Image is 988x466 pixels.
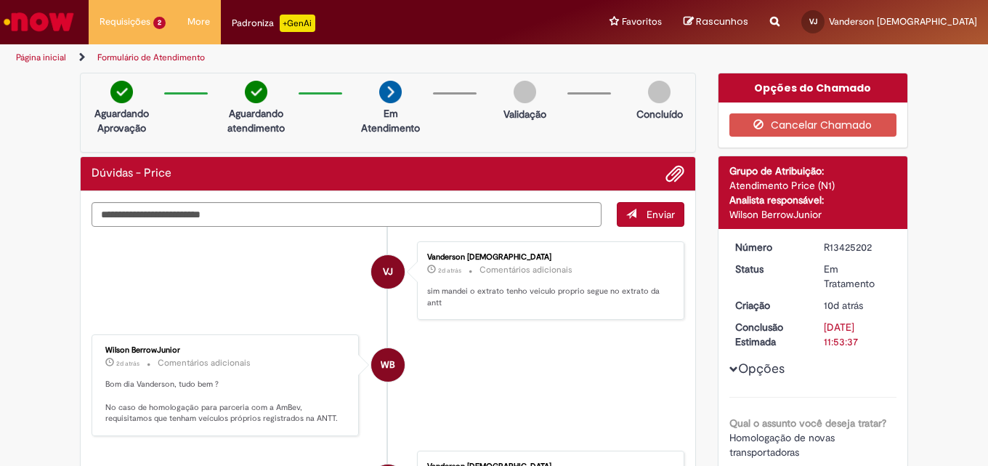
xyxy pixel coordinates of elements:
[379,81,402,103] img: arrow-next.png
[116,359,139,368] time: 26/08/2025 10:45:30
[724,240,814,254] dt: Número
[245,81,267,103] img: check-circle-green.png
[622,15,662,29] span: Favoritos
[92,167,171,180] h2: Dúvidas - Price Histórico de tíquete
[232,15,315,32] div: Padroniza
[371,255,405,289] div: Vanderson jesus
[729,207,897,222] div: Wilson BerrowJunior
[729,113,897,137] button: Cancelar Chamado
[97,52,205,63] a: Formulário de Atendimento
[427,286,669,308] p: sim mandei o extrato tenho veiculo proprio segue no extrato da antt
[729,178,897,193] div: Atendimento Price (N1)
[724,262,814,276] dt: Status
[729,417,886,430] b: Qual o assunto você deseja tratar?
[86,106,157,135] p: Aguardando Aprovação
[636,107,683,121] p: Concluído
[1,7,76,36] img: ServiceNow
[729,431,838,459] span: Homologação de novas transportadoras
[696,15,748,28] span: Rascunhos
[187,15,210,29] span: More
[724,320,814,349] dt: Conclusão Estimada
[824,320,891,349] div: [DATE] 11:53:37
[718,73,908,103] div: Opções do Chamado
[153,17,166,29] span: 2
[617,202,684,227] button: Enviar
[648,81,671,103] img: img-circle-grey.png
[280,15,315,32] p: +GenAi
[724,298,814,313] dt: Criação
[438,266,461,275] span: 2d atrás
[381,348,395,382] span: WB
[105,379,347,425] p: Bom dia Vanderson, tudo bem ? No caso de homologação para parceria com a AmBev, requisitamos que ...
[514,81,536,103] img: img-circle-grey.png
[503,107,546,121] p: Validação
[665,164,684,183] button: Adicionar anexos
[110,81,133,103] img: check-circle-green.png
[824,299,863,312] time: 18/08/2025 14:45:32
[729,164,897,178] div: Grupo de Atribuição:
[829,15,977,28] span: Vanderson [DEMOGRAPHIC_DATA]
[824,262,891,291] div: Em Tratamento
[11,44,648,71] ul: Trilhas de página
[684,15,748,29] a: Rascunhos
[824,298,891,313] div: 18/08/2025 14:45:32
[427,253,669,262] div: Vanderson [DEMOGRAPHIC_DATA]
[100,15,150,29] span: Requisições
[824,299,863,312] span: 10d atrás
[809,17,817,26] span: VJ
[105,346,347,355] div: Wilson BerrowJunior
[116,359,139,368] span: 2d atrás
[479,264,572,276] small: Comentários adicionais
[158,357,251,369] small: Comentários adicionais
[355,106,426,135] p: Em Atendimento
[729,193,897,207] div: Analista responsável:
[16,52,66,63] a: Página inicial
[92,202,602,227] textarea: Digite sua mensagem aqui...
[647,208,675,221] span: Enviar
[824,240,891,254] div: R13425202
[221,106,291,135] p: Aguardando atendimento
[383,254,393,289] span: VJ
[371,348,405,382] div: Wilson BerrowJunior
